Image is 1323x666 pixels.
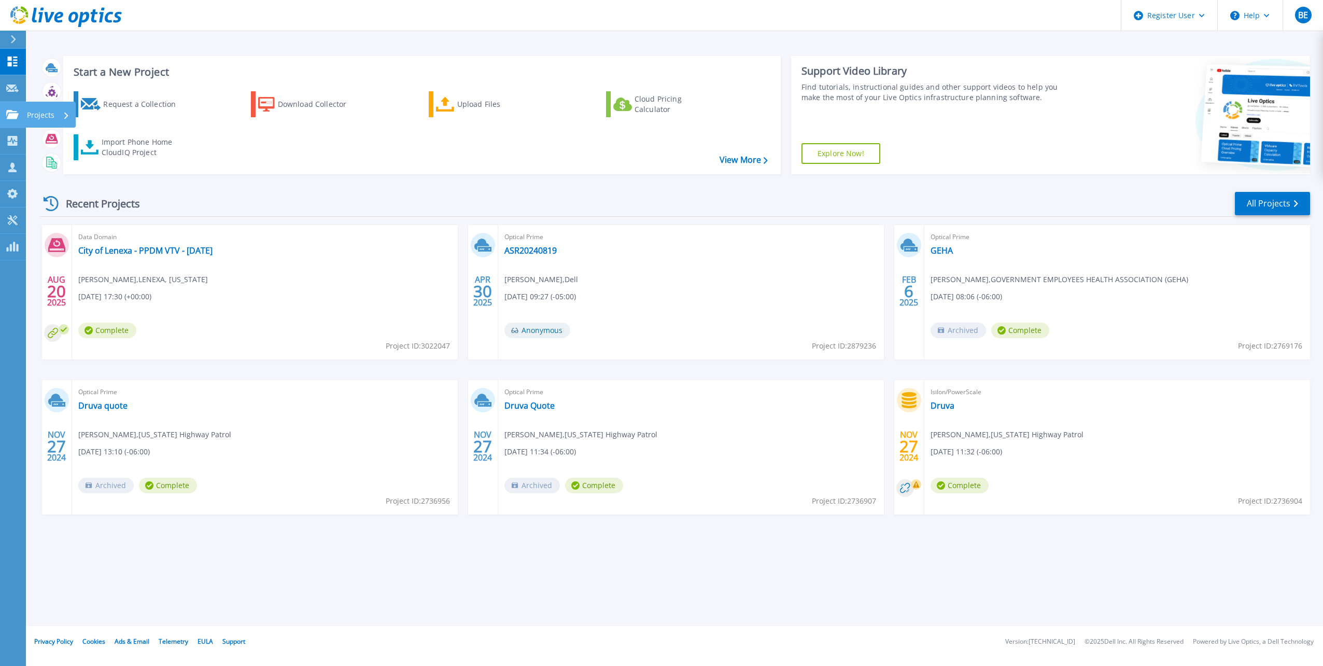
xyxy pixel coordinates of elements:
span: Project ID: 2736904 [1238,495,1302,507]
div: NOV 2024 [47,427,66,465]
span: Complete [991,323,1049,338]
span: Archived [504,478,560,493]
span: [DATE] 13:10 (-06:00) [78,446,150,457]
span: Optical Prime [931,231,1304,243]
div: APR 2025 [473,272,492,310]
div: Find tutorials, instructional guides and other support videos to help you make the most of your L... [801,82,1069,103]
div: NOV 2024 [473,427,492,465]
span: Project ID: 2736907 [812,495,876,507]
span: [PERSON_NAME] , [US_STATE] Highway Patrol [504,429,657,440]
span: Complete [78,323,136,338]
span: Optical Prime [504,386,878,398]
span: Data Domain [78,231,452,243]
span: Complete [565,478,623,493]
a: Cloud Pricing Calculator [606,91,722,117]
div: Import Phone Home CloudIQ Project [102,137,182,158]
span: [PERSON_NAME] , LENEXA, [US_STATE] [78,274,208,285]
span: [DATE] 11:34 (-06:00) [504,446,576,457]
span: [DATE] 08:06 (-06:00) [931,291,1002,302]
a: All Projects [1235,192,1310,215]
div: NOV 2024 [899,427,919,465]
span: [DATE] 17:30 (+00:00) [78,291,151,302]
a: Cookies [82,637,105,646]
div: AUG 2025 [47,272,66,310]
span: [PERSON_NAME] , [US_STATE] Highway Patrol [931,429,1083,440]
a: Request a Collection [74,91,189,117]
span: 30 [473,287,492,296]
a: GEHA [931,245,953,256]
span: Archived [78,478,134,493]
a: View More [720,155,768,165]
a: City of Lenexa - PPDM VTV - [DATE] [78,245,213,256]
span: Optical Prime [504,231,878,243]
span: Project ID: 2769176 [1238,340,1302,352]
span: Complete [139,478,197,493]
span: Complete [931,478,989,493]
a: ASR20240819 [504,245,557,256]
span: Project ID: 2736956 [386,495,450,507]
li: Powered by Live Optics, a Dell Technology [1193,639,1314,645]
div: Request a Collection [103,94,186,115]
span: [DATE] 09:27 (-05:00) [504,291,576,302]
span: Isilon/PowerScale [931,386,1304,398]
span: Anonymous [504,323,570,338]
span: [PERSON_NAME] , GOVERNMENT EMPLOYEES HEALTH ASSOCIATION (GEHA) [931,274,1188,285]
span: 27 [473,442,492,451]
div: Download Collector [278,94,361,115]
a: Telemetry [159,637,188,646]
span: 6 [904,287,913,296]
span: Project ID: 3022047 [386,340,450,352]
span: [PERSON_NAME] , [US_STATE] Highway Patrol [78,429,231,440]
a: EULA [198,637,213,646]
a: Download Collector [251,91,367,117]
a: Privacy Policy [34,637,73,646]
p: Projects [27,102,54,129]
span: 20 [47,287,66,296]
a: Druva Quote [504,400,555,411]
a: Ads & Email [115,637,149,646]
span: Project ID: 2879236 [812,340,876,352]
span: [PERSON_NAME] , Dell [504,274,578,285]
span: Archived [931,323,986,338]
span: [DATE] 11:32 (-06:00) [931,446,1002,457]
h3: Start a New Project [74,66,767,78]
span: Optical Prime [78,386,452,398]
li: Version: [TECHNICAL_ID] [1005,639,1075,645]
a: Upload Files [429,91,544,117]
div: Support Video Library [801,64,1069,78]
li: © 2025 Dell Inc. All Rights Reserved [1085,639,1184,645]
div: Upload Files [457,94,540,115]
span: BE [1298,11,1308,19]
div: Cloud Pricing Calculator [635,94,717,115]
span: 27 [47,442,66,451]
a: Explore Now! [801,143,880,164]
a: Druva [931,400,954,411]
a: Support [222,637,245,646]
div: Recent Projects [40,191,154,216]
span: 27 [899,442,918,451]
a: Druva quote [78,400,128,411]
div: FEB 2025 [899,272,919,310]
